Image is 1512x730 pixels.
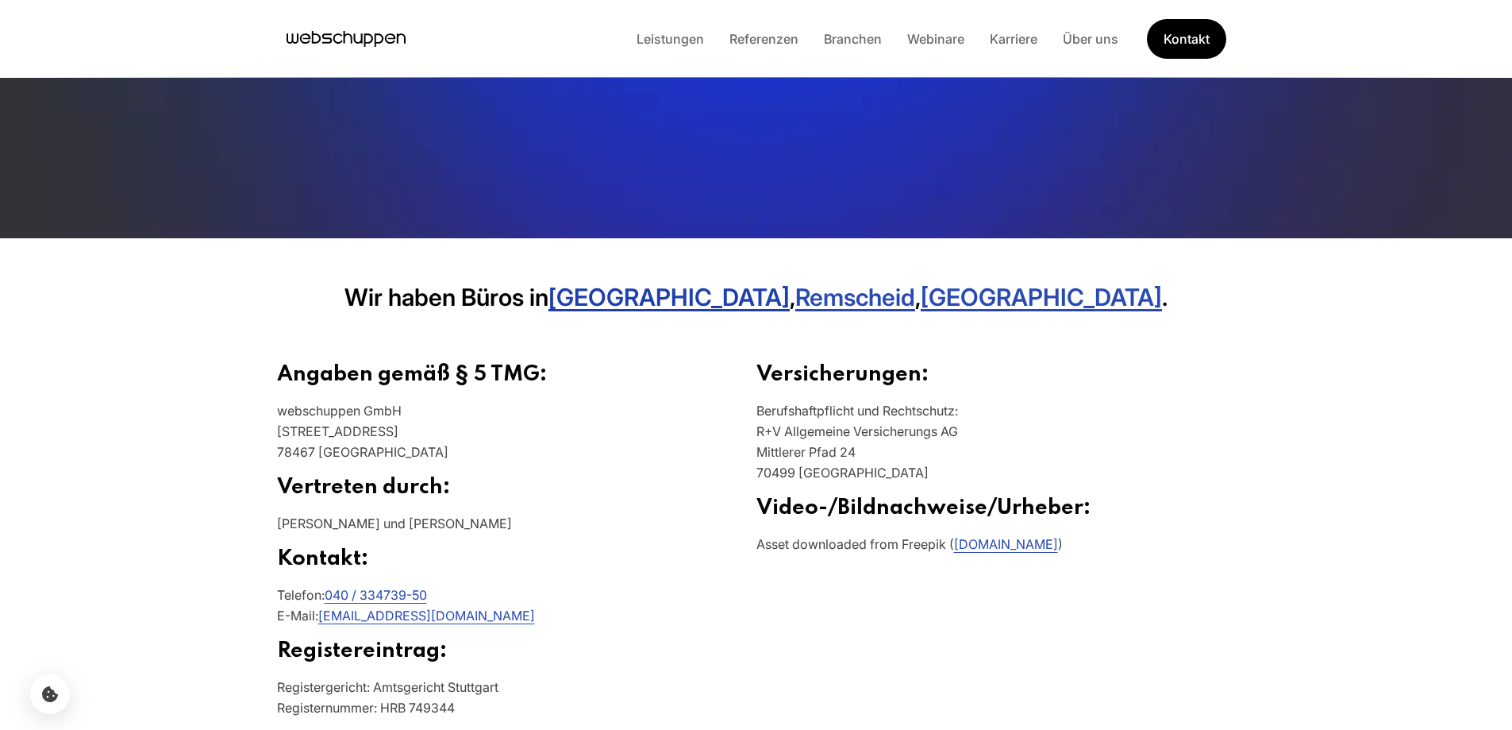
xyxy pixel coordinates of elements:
a: [GEOGRAPHIC_DATA] [921,283,1162,311]
a: [GEOGRAPHIC_DATA] [548,283,790,311]
p: Asset downloaded from Freepik ( ) [756,534,1236,567]
a: Hauptseite besuchen [287,27,406,51]
a: Webinare [895,31,977,47]
a: [EMAIL_ADDRESS][DOMAIN_NAME] [318,608,535,624]
p: [PERSON_NAME] und [PERSON_NAME] [277,513,756,547]
a: Get Started [1147,19,1226,59]
a: [DOMAIN_NAME] [954,536,1058,552]
a: Karriere [977,31,1050,47]
h2: Registereintrag: [277,639,756,677]
h2: Angaben gemäß § 5 TMG: [277,362,756,400]
h2: Vertreten durch: [277,475,756,513]
h2: Kontakt: [277,547,756,585]
h2: Versicherungen: [756,362,1236,400]
p: Berufshaftpflicht und Rechtschutz: R+V Allgemeine Versicherungs AG Mittlerer Pfad 24 70499 [GEOGR... [756,400,1236,496]
a: Referenzen [717,31,811,47]
h2: Video-/Bildnachweise/Urheber: [756,496,1236,534]
p: Telefon: E-Mail: [277,585,756,639]
a: Leistungen [624,31,717,47]
p: webschuppen GmbH [STREET_ADDRESS] 78467 [GEOGRAPHIC_DATA] [277,400,756,475]
button: Cookie-Einstellungen öffnen [30,674,70,714]
a: Branchen [811,31,895,47]
a: 040 / 334739-50 [325,587,427,603]
a: Über uns [1050,31,1131,47]
a: Remscheid [795,283,915,311]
